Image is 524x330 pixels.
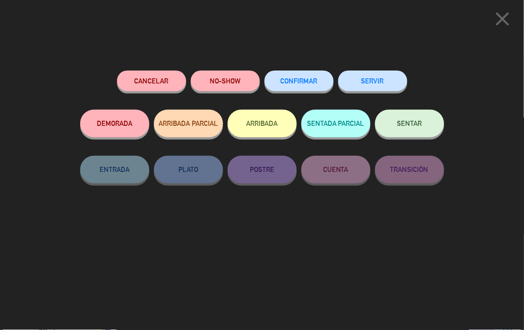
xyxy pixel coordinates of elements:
button: POSTRE [228,156,297,183]
button: CONFIRMAR [265,71,334,91]
button: NO-SHOW [191,71,260,91]
button: CUENTA [301,156,371,183]
span: CONFIRMAR [281,77,318,85]
button: ARRIBADA PARCIAL [154,110,223,137]
button: SENTADA PARCIAL [301,110,371,137]
button: SENTAR [375,110,444,137]
button: PLATO [154,156,223,183]
button: TRANSICIÓN [375,156,444,183]
i: close [491,7,514,30]
span: SENTAR [397,119,422,127]
button: DEMORADA [80,110,149,137]
button: Cancelar [117,71,186,91]
span: ARRIBADA PARCIAL [159,119,218,127]
button: ENTRADA [80,156,149,183]
button: SERVIR [338,71,407,91]
button: ARRIBADA [228,110,297,137]
button: close [489,7,517,34]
